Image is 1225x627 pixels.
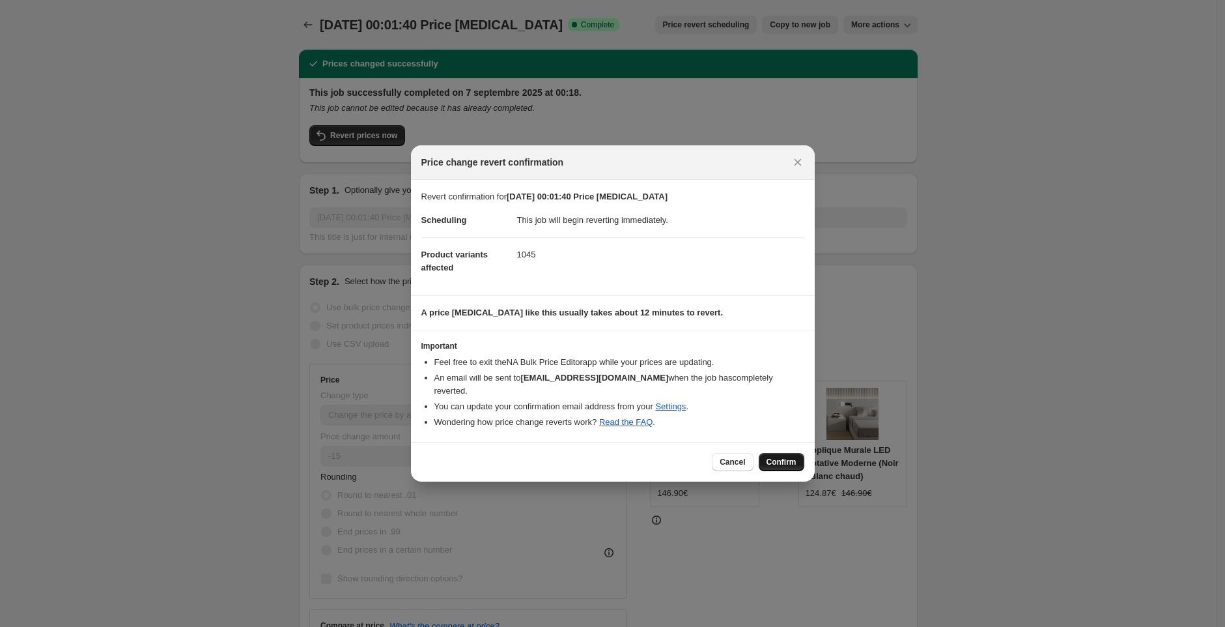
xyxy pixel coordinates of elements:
span: Confirm [767,457,796,467]
span: Price change revert confirmation [421,156,564,169]
li: Feel free to exit the NA Bulk Price Editor app while your prices are updating. [434,356,804,369]
li: Wondering how price change reverts work? . [434,416,804,429]
p: Revert confirmation for [421,190,804,203]
li: You can update your confirmation email address from your . [434,400,804,413]
button: Confirm [759,453,804,471]
li: An email will be sent to when the job has completely reverted . [434,372,804,398]
button: Cancel [712,453,753,471]
a: Settings [655,401,686,411]
button: Close [789,153,807,171]
b: [EMAIL_ADDRESS][DOMAIN_NAME] [520,373,668,383]
b: [DATE] 00:01:40 Price [MEDICAL_DATA] [507,192,668,201]
b: A price [MEDICAL_DATA] like this usually takes about 12 minutes to revert. [421,308,724,317]
dd: This job will begin reverting immediately. [517,203,804,237]
span: Scheduling [421,215,467,225]
span: Product variants affected [421,250,488,272]
dd: 1045 [517,237,804,272]
a: Read the FAQ [599,417,653,427]
span: Cancel [720,457,745,467]
h3: Important [421,341,804,351]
